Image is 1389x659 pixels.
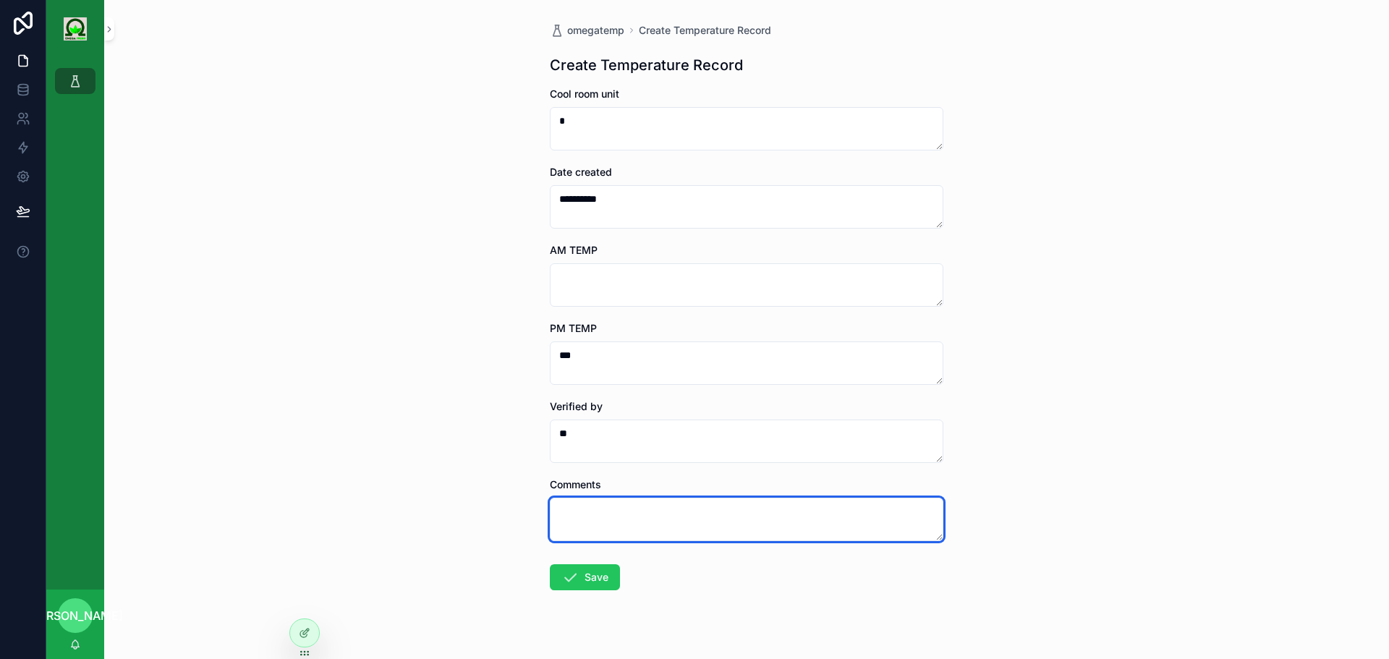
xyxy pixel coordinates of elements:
span: [PERSON_NAME] [27,607,123,624]
span: Cool room unit [550,88,619,100]
span: PM TEMP [550,322,597,334]
button: Save [550,564,620,590]
div: scrollable content [46,58,104,113]
span: omegatemp [567,23,624,38]
span: Date created [550,166,612,178]
h1: Create Temperature Record [550,55,743,75]
span: AM TEMP [550,244,598,256]
img: App logo [64,17,87,41]
span: Comments [550,478,601,490]
a: omegatemp [550,23,624,38]
span: Verified by [550,400,603,412]
a: Create Temperature Record [639,23,771,38]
